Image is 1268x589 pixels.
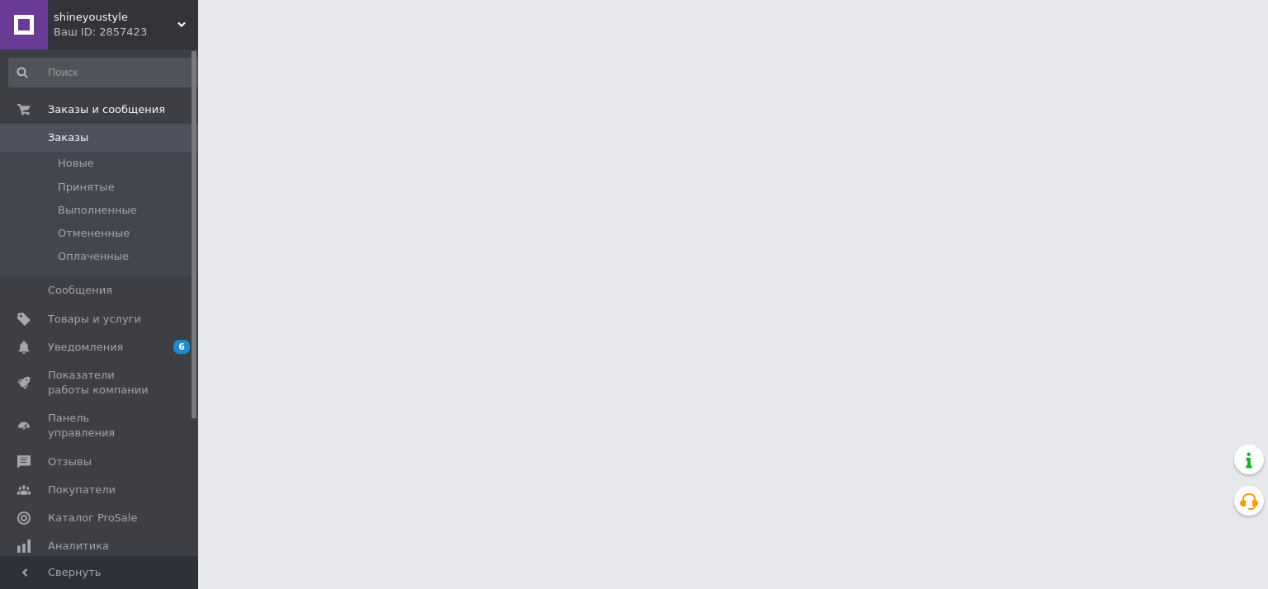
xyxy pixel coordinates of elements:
span: Отзывы [48,455,92,469]
span: 6 [173,340,190,354]
span: Принятые [58,180,115,195]
span: Сообщения [48,283,112,298]
span: Уведомления [48,340,123,355]
span: shineyoustyle [54,10,177,25]
span: Отмененные [58,226,130,241]
span: Оплаченные [58,249,129,264]
span: Показатели работы компании [48,368,153,398]
span: Товары и услуги [48,312,141,327]
span: Панель управления [48,411,153,441]
span: Новые [58,156,94,171]
span: Каталог ProSale [48,511,137,525]
span: Аналитика [48,539,109,554]
span: Заказы [48,130,88,145]
span: Покупатели [48,483,116,497]
span: Выполненные [58,203,137,218]
input: Поиск [8,58,204,87]
span: Заказы и сообщения [48,102,165,117]
div: Ваш ID: 2857423 [54,25,198,40]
